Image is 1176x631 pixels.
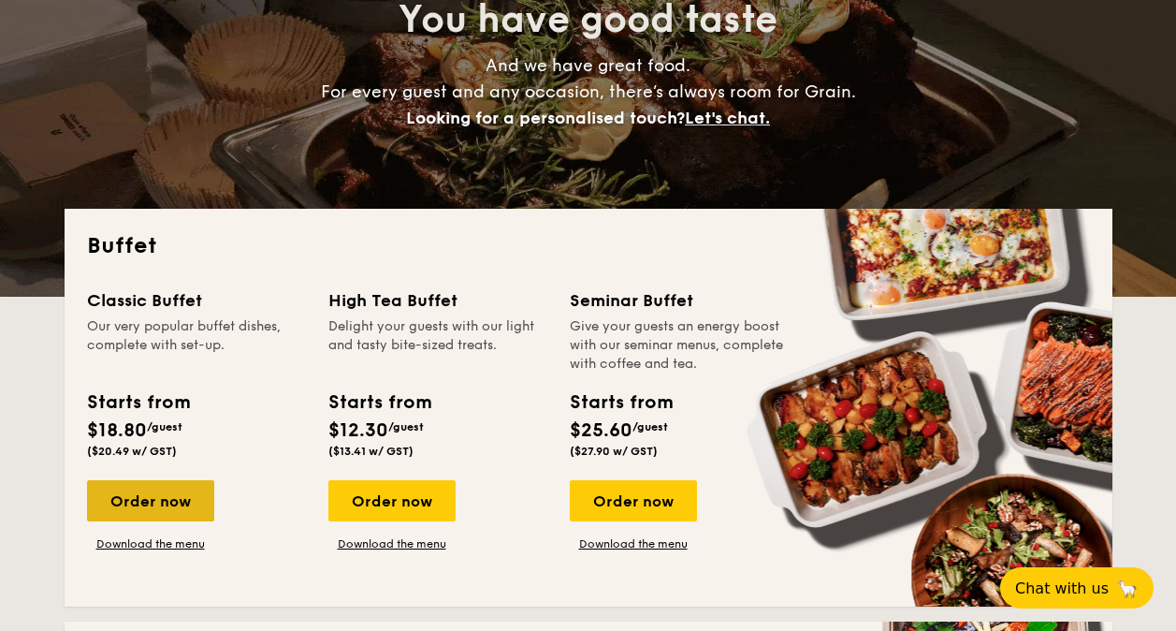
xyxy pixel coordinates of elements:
[87,419,147,442] span: $18.80
[1000,567,1154,609] button: Chat with us🦙
[1015,580,1109,597] span: Chat with us
[570,287,789,314] div: Seminar Buffet
[147,420,182,433] span: /guest
[570,389,672,417] div: Starts from
[87,389,189,417] div: Starts from
[321,55,856,128] span: And we have great food. For every guest and any occasion, there’s always room for Grain.
[328,480,456,521] div: Order now
[685,108,770,128] span: Let's chat.
[87,480,214,521] div: Order now
[87,317,306,374] div: Our very popular buffet dishes, complete with set-up.
[388,420,424,433] span: /guest
[1116,578,1139,599] span: 🦙
[328,536,456,551] a: Download the menu
[87,231,1090,261] h2: Buffet
[570,317,789,374] div: Give your guests an energy boost with our seminar menus, complete with coffee and tea.
[570,480,697,521] div: Order now
[570,419,632,442] span: $25.60
[328,389,430,417] div: Starts from
[87,536,214,551] a: Download the menu
[328,445,414,458] span: ($13.41 w/ GST)
[406,108,685,128] span: Looking for a personalised touch?
[328,287,547,314] div: High Tea Buffet
[87,287,306,314] div: Classic Buffet
[328,419,388,442] span: $12.30
[570,445,658,458] span: ($27.90 w/ GST)
[570,536,697,551] a: Download the menu
[328,317,547,374] div: Delight your guests with our light and tasty bite-sized treats.
[87,445,177,458] span: ($20.49 w/ GST)
[632,420,668,433] span: /guest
